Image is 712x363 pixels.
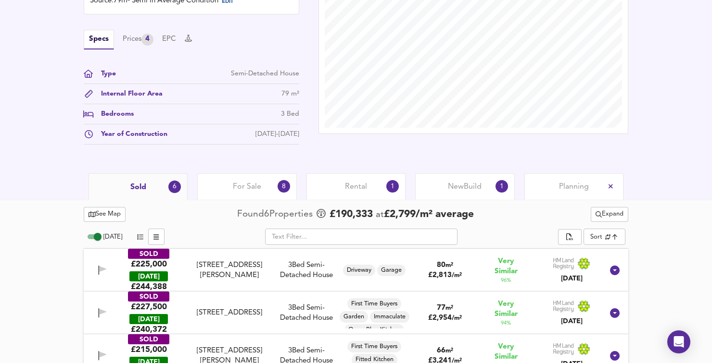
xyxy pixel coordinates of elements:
[330,207,373,222] span: £ 190,333
[386,180,399,193] div: 1
[123,34,153,46] button: Prices4
[93,69,116,79] div: Type
[428,272,462,279] span: £ 2,813
[84,207,126,222] button: See Map
[553,257,590,270] img: Land Registry
[141,34,153,46] div: 4
[445,348,453,354] span: m²
[445,262,453,268] span: m²
[93,129,167,139] div: Year of Construction
[84,291,628,334] div: SOLD£227,500 [DATE]£240,372[STREET_ADDRESS]3Bed Semi-Detached HouseFirst Time BuyersGardenImmacul...
[591,207,628,222] button: Expand
[128,291,169,302] div: SOLD
[384,209,474,219] span: £ 2,799 / m² average
[343,265,375,276] div: Driveway
[347,342,401,351] span: First Time Buyers
[501,277,511,284] span: 96 %
[189,308,271,318] div: [STREET_ADDRESS]
[275,303,338,324] div: 3 Bed Semi-Detached House
[231,69,299,79] div: Semi-Detached House
[275,260,338,281] div: 3 Bed Semi-Detached House
[255,129,299,139] div: [DATE]-[DATE]
[265,229,458,245] input: Text Filter...
[185,308,275,318] div: 61 Spring Pool Meadow, DY1 2PH
[437,262,445,269] span: 80
[131,344,167,355] div: £215,000
[584,229,625,245] div: Sort
[233,181,261,192] span: For Sale
[281,109,299,119] div: 3 Bed
[486,342,526,362] span: Very Similar
[609,307,621,319] svg: Show Details
[609,265,621,276] svg: Show Details
[185,260,275,281] div: 88 Ashenhurst Road, DY1 2HN
[89,209,121,220] span: See Map
[501,319,511,327] span: 94 %
[123,34,153,46] div: Prices
[189,260,271,281] div: [STREET_ADDRESS][PERSON_NAME]
[347,298,401,310] div: First Time Buyers
[452,272,462,278] span: / m²
[486,256,526,277] span: Very Similar
[237,208,315,221] div: Found 6 Propert ies
[596,209,623,220] span: Expand
[486,299,526,319] span: Very Similar
[131,281,167,292] span: £ 244,388
[496,180,508,193] div: 1
[84,249,628,291] div: SOLD£225,000 [DATE]£244,388[STREET_ADDRESS][PERSON_NAME]3Bed Semi-Detached HouseDrivewayGarage80m...
[370,311,409,323] div: Immaculate
[345,181,367,192] span: Rental
[340,313,368,321] span: Garden
[278,180,290,193] div: 8
[377,265,406,276] div: Garage
[448,181,482,192] span: New Build
[103,234,122,240] span: [DATE]
[452,315,462,321] span: / m²
[344,324,404,336] div: Open Plan Kitchen
[162,34,176,45] button: EPC
[130,182,146,193] span: Sold
[553,343,590,355] img: Land Registry
[437,347,445,354] span: 66
[128,334,169,344] div: SOLD
[128,249,169,259] div: SOLD
[93,109,134,119] div: Bedrooms
[343,266,375,275] span: Driveway
[591,207,628,222] div: split button
[553,316,590,326] div: [DATE]
[281,89,299,99] div: 79 m²
[667,330,690,353] div: Open Intercom Messenger
[129,271,168,281] div: [DATE]
[609,350,621,362] svg: Show Details
[168,181,181,193] div: 6
[445,305,453,311] span: m²
[93,89,163,99] div: Internal Floor Area
[340,311,368,323] div: Garden
[428,315,462,322] span: £ 2,954
[553,274,590,283] div: [DATE]
[558,229,581,245] div: split button
[131,302,167,312] div: £227,500
[84,30,114,49] button: Specs
[590,232,602,242] div: Sort
[553,300,590,313] img: Land Registry
[376,210,384,219] span: at
[559,181,589,192] span: Planning
[347,300,401,308] span: First Time Buyers
[131,259,167,269] div: £225,000
[377,266,406,275] span: Garage
[129,314,168,324] div: [DATE]
[437,304,445,312] span: 77
[131,324,167,335] span: £ 240,372
[370,313,409,321] span: Immaculate
[347,341,401,352] div: First Time Buyers
[344,326,404,334] span: Open Plan Kitchen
